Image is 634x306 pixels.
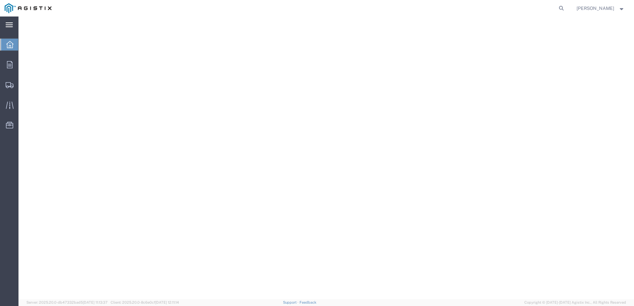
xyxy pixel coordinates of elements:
iframe: FS Legacy Container [18,17,634,299]
span: Christy Paula Cruz [577,5,614,12]
span: Client: 2025.20.0-8c6e0cf [111,300,179,304]
span: [DATE] 11:13:37 [83,300,108,304]
img: logo [5,3,52,13]
a: Feedback [299,300,316,304]
span: [DATE] 12:11:14 [155,300,179,304]
a: Support [283,300,299,304]
button: [PERSON_NAME] [576,4,625,12]
span: Server: 2025.20.0-db47332bad5 [26,300,108,304]
span: Copyright © [DATE]-[DATE] Agistix Inc., All Rights Reserved [524,300,626,305]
